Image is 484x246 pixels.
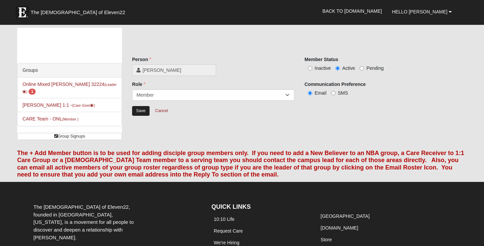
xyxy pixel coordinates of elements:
[23,82,117,94] a: Online Mixed [PERSON_NAME] 32224(Leader) 1
[132,81,146,88] label: Role
[317,3,387,19] a: Back to [DOMAIN_NAME]
[132,106,150,116] input: Alt+s
[321,225,358,231] a: [DOMAIN_NAME]
[132,56,151,63] label: Person
[31,9,125,16] span: The [DEMOGRAPHIC_DATA] of Eleven22
[17,133,122,140] a: Group Signups
[214,216,235,222] a: 10:10 Life
[151,106,172,116] a: Cancel
[331,91,335,95] input: SMS
[305,56,338,63] label: Member Status
[23,83,117,94] small: (Leader )
[387,3,457,20] a: Hello [PERSON_NAME]
[211,203,308,211] h4: QUICK LINKS
[321,213,370,219] a: [GEOGRAPHIC_DATA]
[23,102,95,108] a: [PERSON_NAME] 1:1 -(Care Giver)
[72,103,95,107] small: (Care Giver )
[12,2,147,19] a: The [DEMOGRAPHIC_DATA] of Eleven22
[23,116,78,121] a: CARE Team - ONL(Member )
[143,67,212,73] span: [PERSON_NAME]
[338,90,348,96] span: SMS
[29,89,36,95] span: number of pending members
[335,66,340,70] input: Active
[17,63,122,78] div: Groups
[315,90,326,96] span: Email
[62,117,78,121] small: (Member )
[305,81,366,88] label: Communication Preference
[214,228,243,234] a: Request Care
[392,9,447,14] span: Hello [PERSON_NAME]
[360,66,364,70] input: Pending
[342,65,355,71] span: Active
[17,150,464,178] font: The + Add Member button is to be used for adding disciple group members only. If you need to add ...
[308,66,312,70] input: Inactive
[366,65,384,71] span: Pending
[308,91,312,95] input: Email
[15,6,29,19] img: Eleven22 logo
[315,65,331,71] span: Inactive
